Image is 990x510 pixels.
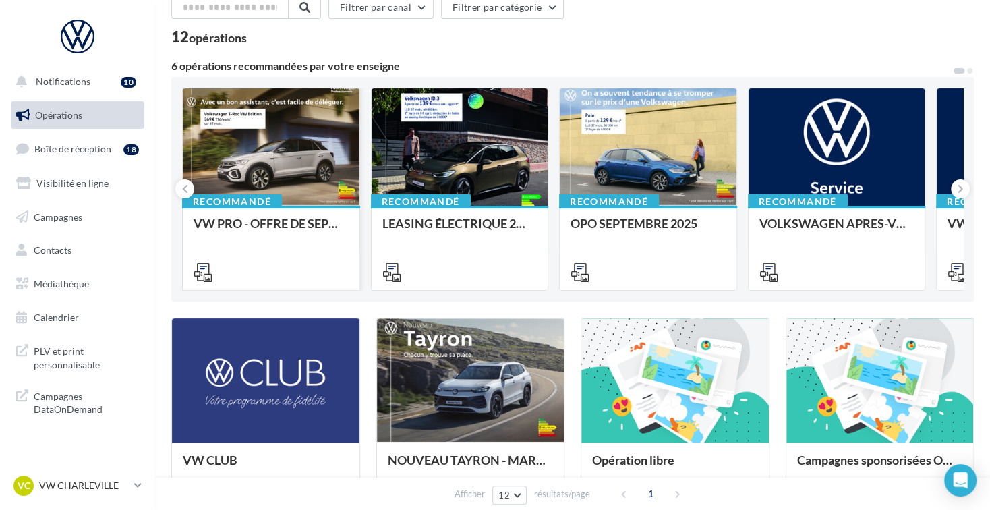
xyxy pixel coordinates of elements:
button: Notifications 10 [8,67,142,96]
div: Open Intercom Messenger [944,464,977,497]
a: Boîte de réception18 [8,134,147,163]
span: PLV et print personnalisable [34,342,139,371]
div: Opération libre [592,453,758,480]
div: Campagnes sponsorisées OPO [797,453,963,480]
span: Calendrier [34,312,79,323]
div: 10 [121,77,136,88]
span: VC [18,479,30,492]
div: 12 [171,30,247,45]
a: Contacts [8,236,147,264]
div: Recommandé [371,194,471,209]
a: Visibilité en ligne [8,169,147,198]
span: Visibilité en ligne [36,177,109,189]
span: Notifications [36,76,90,87]
span: Campagnes DataOnDemand [34,387,139,416]
div: VW CLUB [183,453,349,480]
a: Campagnes DataOnDemand [8,382,147,422]
span: Contacts [34,244,71,256]
span: Médiathèque [34,278,89,289]
p: VW CHARLEVILLE [39,479,129,492]
a: Campagnes [8,203,147,231]
a: Opérations [8,101,147,130]
div: 18 [123,144,139,155]
a: PLV et print personnalisable [8,337,147,376]
button: 12 [492,486,527,505]
span: résultats/page [534,488,590,501]
div: Recommandé [182,194,282,209]
a: Calendrier [8,304,147,332]
div: LEASING ÉLECTRIQUE 2025 [382,217,537,244]
div: Recommandé [559,194,659,209]
div: VOLKSWAGEN APRES-VENTE [759,217,914,244]
span: Afficher [455,488,485,501]
div: VW PRO - OFFRE DE SEPTEMBRE 25 [194,217,349,244]
span: Opérations [35,109,82,121]
span: 12 [498,490,510,501]
a: Médiathèque [8,270,147,298]
div: opérations [189,32,247,44]
span: Boîte de réception [34,143,111,154]
div: Recommandé [748,194,848,209]
a: VC VW CHARLEVILLE [11,473,144,499]
span: 1 [640,483,662,505]
div: 6 opérations recommandées par votre enseigne [171,61,952,72]
span: Campagnes [34,210,82,222]
div: OPO SEPTEMBRE 2025 [571,217,726,244]
div: NOUVEAU TAYRON - MARS 2025 [388,453,554,480]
